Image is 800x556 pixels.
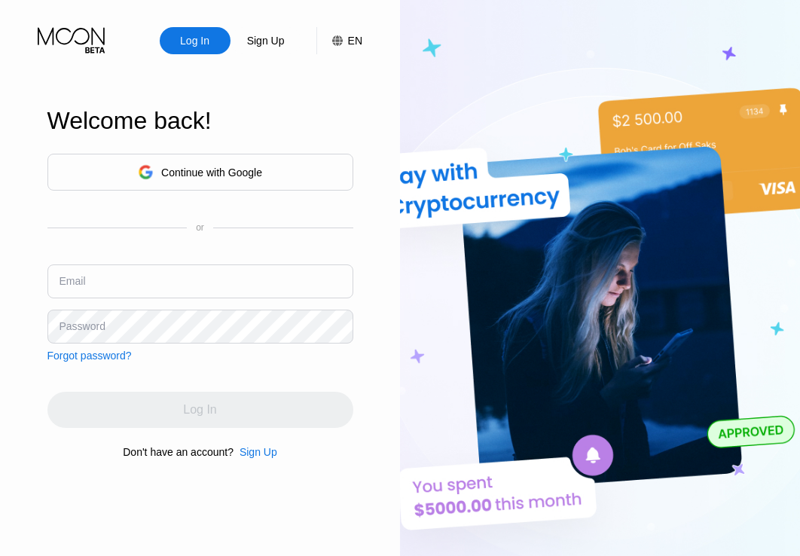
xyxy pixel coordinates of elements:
div: or [196,222,204,233]
div: Don't have an account? [123,446,234,458]
div: Sign Up [234,446,277,458]
div: EN [348,35,362,47]
div: Continue with Google [161,166,262,179]
div: Sign Up [246,33,286,48]
div: Forgot password? [47,350,132,362]
div: Welcome back! [47,107,353,135]
div: Password [60,320,105,332]
div: Continue with Google [47,154,353,191]
div: EN [316,27,362,54]
div: Log In [160,27,231,54]
div: Email [60,275,86,287]
div: Sign Up [231,27,301,54]
div: Sign Up [240,446,277,458]
div: Log In [179,33,211,48]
